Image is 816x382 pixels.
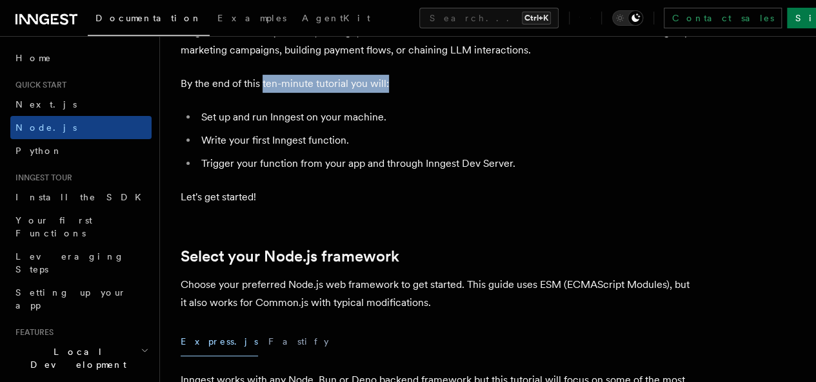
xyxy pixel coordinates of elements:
[15,99,77,110] span: Next.js
[181,23,697,59] p: Inngest makes it easy to build, manage, and execute durable functions. Some use cases include sch...
[15,52,52,64] span: Home
[15,122,77,133] span: Node.js
[10,116,152,139] a: Node.js
[181,276,697,312] p: Choose your preferred Node.js web framework to get started. This guide uses ESM (ECMAScript Modul...
[10,245,152,281] a: Leveraging Steps
[197,131,697,149] li: Write your first Inngest function.
[217,13,286,23] span: Examples
[10,281,152,317] a: Setting up your app
[10,46,152,70] a: Home
[181,327,258,356] button: Express.js
[522,12,551,24] kbd: Ctrl+K
[10,80,66,90] span: Quick start
[15,215,92,238] span: Your first Functions
[10,186,152,209] a: Install the SDK
[88,4,210,36] a: Documentation
[10,340,152,376] button: Local Development
[10,173,72,183] span: Inngest tour
[10,139,152,162] a: Python
[612,10,643,26] button: Toggle dark mode
[10,327,54,338] span: Features
[419,8,559,28] button: Search...Ctrl+K
[664,8,782,28] a: Contact sales
[302,13,370,23] span: AgentKit
[15,251,124,274] span: Leveraging Steps
[15,146,63,156] span: Python
[95,13,202,23] span: Documentation
[197,108,697,126] li: Set up and run Inngest on your machine.
[268,327,329,356] button: Fastify
[210,4,294,35] a: Examples
[15,192,149,202] span: Install the SDK
[197,155,697,173] li: Trigger your function from your app and through Inngest Dev Server.
[181,188,697,206] p: Let's get started!
[181,247,399,265] a: Select your Node.js framework
[10,345,141,371] span: Local Development
[294,4,378,35] a: AgentKit
[181,75,697,93] p: By the end of this ten-minute tutorial you will:
[10,93,152,116] a: Next.js
[15,287,126,310] span: Setting up your app
[10,209,152,245] a: Your first Functions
